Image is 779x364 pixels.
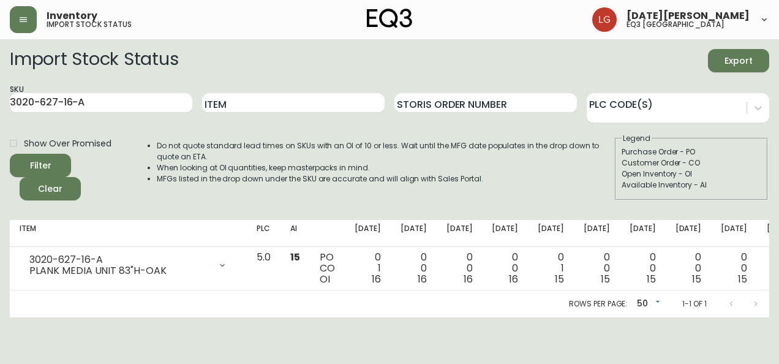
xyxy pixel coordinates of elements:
[622,169,761,180] div: Open Inventory - OI
[367,9,412,28] img: logo
[601,272,610,286] span: 15
[721,252,747,285] div: 0 0
[24,137,111,150] span: Show Over Promised
[718,53,759,69] span: Export
[574,220,620,247] th: [DATE]
[676,252,702,285] div: 0 0
[622,133,652,144] legend: Legend
[482,220,528,247] th: [DATE]
[47,11,97,21] span: Inventory
[157,140,614,162] li: Do not quote standard lead times on SKUs with an OI of 10 or less. Wait until the MFG date popula...
[464,272,473,286] span: 16
[711,220,757,247] th: [DATE]
[320,252,335,285] div: PO CO
[10,220,247,247] th: Item
[569,298,627,309] p: Rows per page:
[682,298,707,309] p: 1-1 of 1
[418,272,427,286] span: 16
[555,272,564,286] span: 15
[320,272,330,286] span: OI
[20,252,237,279] div: 3020-627-16-APLANK MEDIA UNIT 83"H-OAK
[446,252,473,285] div: 0 0
[622,180,761,191] div: Available Inventory - AI
[401,252,427,285] div: 0 0
[345,220,391,247] th: [DATE]
[620,220,666,247] th: [DATE]
[492,252,518,285] div: 0 0
[592,7,617,32] img: 2638f148bab13be18035375ceda1d187
[10,154,71,177] button: Filter
[627,11,750,21] span: [DATE][PERSON_NAME]
[355,252,381,285] div: 0 1
[247,247,280,290] td: 5.0
[372,272,381,286] span: 16
[247,220,280,247] th: PLC
[391,220,437,247] th: [DATE]
[29,265,210,276] div: PLANK MEDIA UNIT 83"H-OAK
[738,272,747,286] span: 15
[528,220,574,247] th: [DATE]
[666,220,712,247] th: [DATE]
[20,177,81,200] button: Clear
[437,220,483,247] th: [DATE]
[538,252,564,285] div: 0 1
[29,254,210,265] div: 3020-627-16-A
[290,250,300,264] span: 15
[708,49,769,72] button: Export
[157,162,614,173] li: When looking at OI quantities, keep masterpacks in mind.
[627,21,724,28] h5: eq3 [GEOGRAPHIC_DATA]
[30,158,51,173] div: Filter
[280,220,310,247] th: AI
[157,173,614,184] li: MFGs listed in the drop down under the SKU are accurate and will align with Sales Portal.
[10,49,178,72] h2: Import Stock Status
[29,181,71,197] span: Clear
[632,294,663,314] div: 50
[647,272,656,286] span: 15
[584,252,610,285] div: 0 0
[692,272,701,286] span: 15
[47,21,132,28] h5: import stock status
[509,272,518,286] span: 16
[622,157,761,169] div: Customer Order - CO
[630,252,656,285] div: 0 0
[622,146,761,157] div: Purchase Order - PO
